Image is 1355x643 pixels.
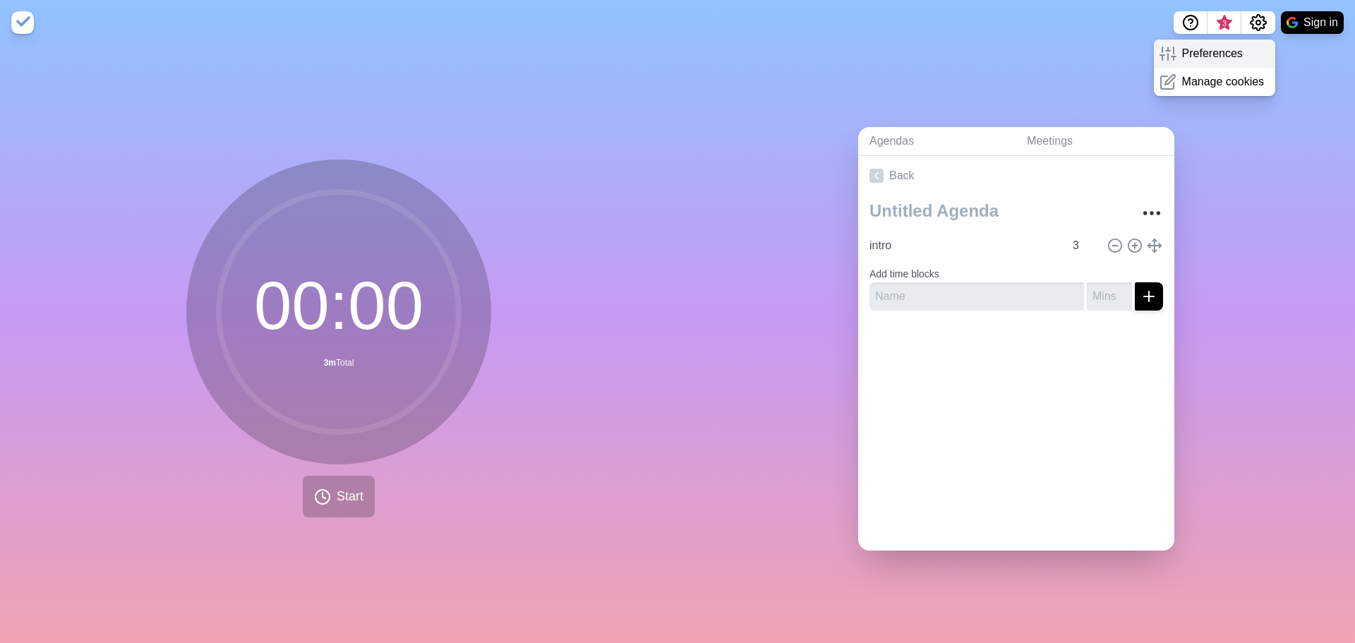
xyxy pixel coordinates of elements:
span: Start [337,487,363,506]
input: Mins [1067,232,1101,260]
p: Preferences [1182,45,1243,62]
button: More [1138,199,1166,227]
button: Sign in [1281,11,1344,34]
input: Mins [1087,282,1132,311]
input: Name [869,282,1084,311]
label: Add time blocks [869,268,939,280]
button: What’s new [1208,11,1241,34]
span: 3 [1219,18,1230,29]
a: Back [858,156,1174,196]
button: Help [1174,11,1208,34]
input: Name [864,232,1064,260]
img: google logo [1287,17,1298,28]
a: Agendas [858,127,1016,156]
button: Settings [1241,11,1275,34]
p: Manage cookies [1182,73,1265,90]
a: Meetings [1016,127,1174,156]
button: Start [303,476,375,517]
img: timeblocks logo [11,11,34,34]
